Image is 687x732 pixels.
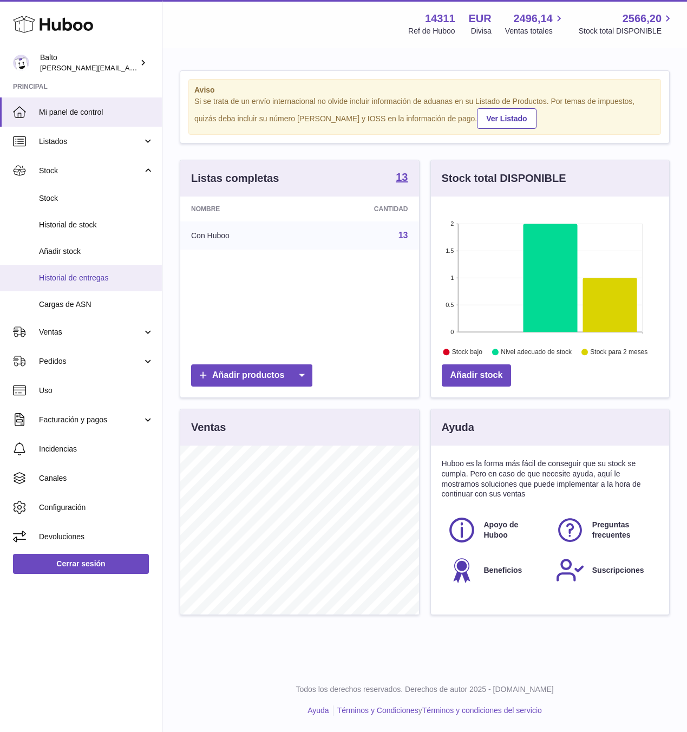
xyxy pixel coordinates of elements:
p: Huboo es la forma más fácil de conseguir que su stock se cumpla. Pero en caso de que necesite ayu... [442,459,659,500]
div: Divisa [471,26,492,36]
text: 1.5 [446,247,454,254]
span: Historial de stock [39,220,154,230]
a: Ver Listado [477,108,536,129]
span: Listados [39,136,142,147]
a: Cerrar sesión [13,554,149,573]
p: Todos los derechos reservados. Derechos de autor 2025 - [DOMAIN_NAME] [171,684,678,695]
span: 2496,14 [513,11,552,26]
li: y [333,705,542,716]
span: Beneficios [484,565,522,576]
a: 13 [396,172,408,185]
span: Cargas de ASN [39,299,154,310]
span: Stock [39,166,142,176]
th: Cantidad [304,197,419,221]
span: Historial de entregas [39,273,154,283]
span: Apoyo de Huboo [484,520,544,540]
img: dani@balto.fr [13,55,29,71]
span: Configuración [39,502,154,513]
a: Términos y Condiciones [337,706,418,715]
a: Añadir productos [191,364,312,387]
text: 0 [450,329,454,335]
span: Mi panel de control [39,107,154,117]
a: 2496,14 Ventas totales [505,11,565,36]
text: Stock para 2 meses [590,348,647,356]
strong: 13 [396,172,408,182]
a: Ayuda [307,706,329,715]
span: Canales [39,473,154,483]
a: 2566,20 Stock total DISPONIBLE [579,11,674,36]
text: 2 [450,220,454,227]
th: Nombre [180,197,304,221]
div: Si se trata de un envío internacional no olvide incluir información de aduanas en su Listado de P... [194,96,655,129]
strong: Aviso [194,85,655,95]
span: Preguntas frecuentes [592,520,652,540]
h3: Stock total DISPONIBLE [442,171,566,186]
span: Añadir stock [39,246,154,257]
span: Uso [39,385,154,396]
text: Nivel adecuado de stock [501,348,572,356]
span: Devoluciones [39,532,154,542]
h3: Ayuda [442,420,474,435]
a: Términos y condiciones del servicio [422,706,542,715]
h3: Listas completas [191,171,279,186]
strong: 14311 [425,11,455,26]
a: Añadir stock [442,364,512,387]
td: Con Huboo [180,221,304,250]
a: Suscripciones [555,555,653,585]
a: 13 [398,231,408,240]
text: Stock bajo [452,348,482,356]
h3: Ventas [191,420,226,435]
span: [PERSON_NAME][EMAIL_ADDRESS][DOMAIN_NAME] [40,63,217,72]
a: Preguntas frecuentes [555,515,653,545]
span: Stock [39,193,154,204]
span: Incidencias [39,444,154,454]
span: Stock total DISPONIBLE [579,26,674,36]
span: Ventas [39,327,142,337]
span: Facturación y pagos [39,415,142,425]
span: 2566,20 [623,11,662,26]
a: Beneficios [447,555,545,585]
strong: EUR [469,11,492,26]
text: 1 [450,274,454,281]
span: Pedidos [39,356,142,367]
a: Apoyo de Huboo [447,515,545,545]
div: Balto [40,53,138,73]
text: 0.5 [446,302,454,308]
span: Suscripciones [592,565,644,576]
span: Ventas totales [505,26,565,36]
div: Ref de Huboo [408,26,455,36]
